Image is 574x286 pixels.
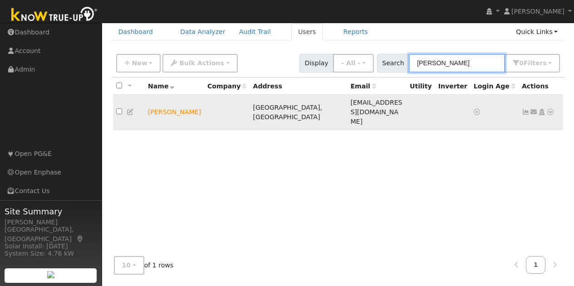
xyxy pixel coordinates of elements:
div: Inverter [438,82,467,91]
div: Solar Install: [DATE] [5,242,97,251]
span: Company name [207,82,246,90]
a: Users [291,24,323,40]
button: - All - [333,54,374,73]
a: Dashboard [112,24,160,40]
span: of 1 rows [114,256,174,275]
div: Address [253,82,344,91]
span: New [132,59,147,67]
button: Bulk Actions [162,54,237,73]
span: Email [350,82,376,90]
a: Reports [337,24,375,40]
a: Data Analyzer [173,24,232,40]
span: [PERSON_NAME] [511,8,564,15]
div: System Size: 4.76 kW [5,249,97,258]
a: No login access [474,108,482,116]
button: 10 [114,256,144,275]
a: gillsmcdpw@gmail.com [530,107,538,117]
span: [EMAIL_ADDRESS][DOMAIN_NAME] [350,99,402,125]
a: Other actions [546,107,554,117]
a: Quick Links [509,24,564,40]
a: Map [76,235,84,242]
span: Filter [524,59,547,67]
input: Search [409,54,505,73]
button: New [116,54,161,73]
img: Know True-Up [7,5,102,25]
div: Utility [410,82,432,91]
span: s [543,59,546,67]
td: [GEOGRAPHIC_DATA], [GEOGRAPHIC_DATA] [250,95,347,130]
span: Days since last login [474,82,515,90]
a: 1 [526,256,546,274]
a: Edit User [127,108,135,116]
img: retrieve [47,271,54,278]
a: Audit Trail [232,24,278,40]
td: Lead [145,95,204,130]
span: Display [299,54,334,73]
span: 10 [122,262,131,269]
div: [PERSON_NAME] [5,218,97,227]
div: [GEOGRAPHIC_DATA], [GEOGRAPHIC_DATA] [5,225,97,244]
button: 0Filters [505,54,560,73]
span: Site Summary [5,205,97,218]
span: Name [148,82,175,90]
a: Login As [538,108,546,116]
a: Not connected [522,108,530,116]
div: Actions [522,82,560,91]
span: Bulk Actions [179,59,224,67]
span: Search [377,54,409,73]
